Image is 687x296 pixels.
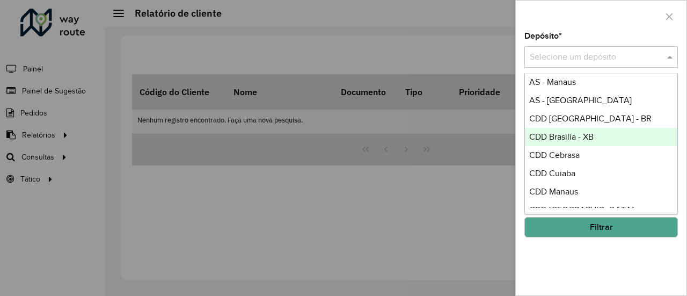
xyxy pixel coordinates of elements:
span: CDD Cuiaba [529,169,575,178]
span: CDD [GEOGRAPHIC_DATA] - BR [529,114,652,123]
span: CDD Brasilia - XB [529,132,594,141]
span: AS - Manaus [529,77,576,86]
button: Filtrar [524,217,678,237]
span: CDD [GEOGRAPHIC_DATA] [529,205,634,214]
span: CDD Cebrasa [529,150,580,160]
ng-dropdown-panel: Options list [524,73,678,214]
span: AS - [GEOGRAPHIC_DATA] [529,96,632,105]
label: Depósito [524,30,562,42]
span: CDD Manaus [529,187,578,196]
